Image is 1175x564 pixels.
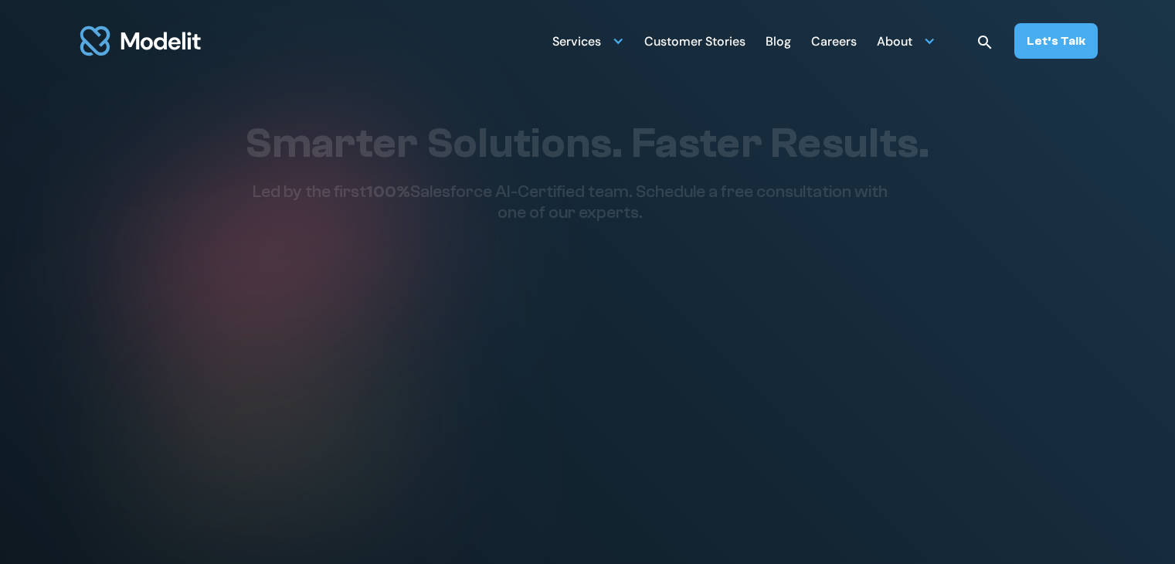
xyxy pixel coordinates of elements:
h1: Smarter Solutions. Faster Results. [245,118,929,169]
p: Led by the first Salesforce AI-Certified team. Schedule a free consultation with one of our experts. [245,182,895,223]
a: Let’s Talk [1014,23,1098,59]
a: Customer Stories [644,25,745,56]
div: Blog [766,28,791,58]
span: 100% [366,182,410,202]
div: Let’s Talk [1027,32,1085,49]
div: About [877,25,936,56]
a: Blog [766,25,791,56]
a: home [77,17,204,65]
a: Careers [811,25,857,56]
div: Customer Stories [644,28,745,58]
div: About [877,28,912,58]
div: Careers [811,28,857,58]
div: Services [552,25,624,56]
div: Services [552,28,601,58]
img: modelit logo [77,17,204,65]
